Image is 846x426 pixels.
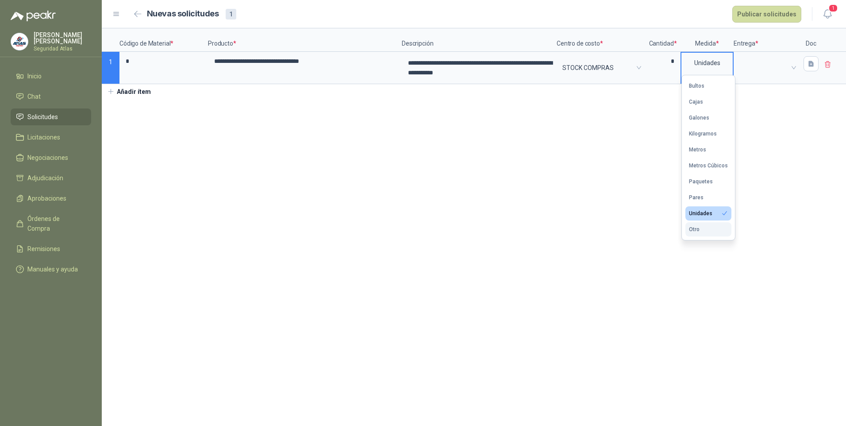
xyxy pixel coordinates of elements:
div: Kilogramos [689,131,717,137]
span: Órdenes de Compra [27,214,83,233]
p: Centro de costo [557,28,645,52]
span: Manuales y ayuda [27,264,78,274]
div: Galones [689,115,709,121]
p: Código de Material [119,28,208,52]
div: 1 [226,9,236,19]
div: Metros [689,147,706,153]
h2: Nuevas solicitudes [147,8,219,20]
img: Logo peakr [11,11,56,21]
a: Chat [11,88,91,105]
button: Otro [685,222,731,236]
a: Solicitudes [11,108,91,125]
span: Remisiones [27,244,60,254]
a: Remisiones [11,240,91,257]
button: Bultos [685,79,731,93]
span: Adjudicación [27,173,63,183]
span: Chat [27,92,41,101]
p: Seguridad Atlas [34,46,91,51]
div: Unidades [681,53,733,73]
span: Solicitudes [27,112,58,122]
a: Manuales y ayuda [11,261,91,278]
button: Publicar solicitudes [732,6,801,23]
div: Metros Cúbicos [689,163,728,169]
a: Órdenes de Compra [11,210,91,237]
button: Kilogramos [685,127,731,141]
button: Pares [685,190,731,205]
div: Pares [689,194,704,201]
button: Paquetes [685,174,731,189]
button: Unidades [685,206,731,221]
div: Cajas [689,99,703,105]
div: Paquetes [689,178,713,185]
p: Entrega [734,28,800,52]
p: 1 [102,52,119,84]
p: Medida [681,28,734,52]
p: Producto [208,28,402,52]
p: Cantidad [645,28,681,52]
img: Company Logo [11,33,28,50]
a: Negociaciones [11,149,91,166]
button: Galones [685,111,731,125]
div: Bultos [689,83,704,89]
button: Metros Cúbicos [685,159,731,173]
span: Licitaciones [27,132,60,142]
span: Inicio [27,71,42,81]
div: Otro [689,226,700,232]
span: STOCK COMPRAS [562,61,639,74]
div: Unidades [689,210,712,217]
button: Metros [685,143,731,157]
p: Doc [800,28,822,52]
a: Inicio [11,68,91,85]
span: 1 [828,4,838,12]
button: 1 [819,6,835,22]
p: Descripción [402,28,557,52]
span: Negociaciones [27,153,68,163]
button: Cajas [685,95,731,109]
button: Añadir ítem [102,84,156,99]
span: Aprobaciones [27,194,66,203]
a: Licitaciones [11,129,91,146]
p: [PERSON_NAME] [PERSON_NAME] [34,32,91,44]
a: Aprobaciones [11,190,91,207]
a: Adjudicación [11,170,91,186]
